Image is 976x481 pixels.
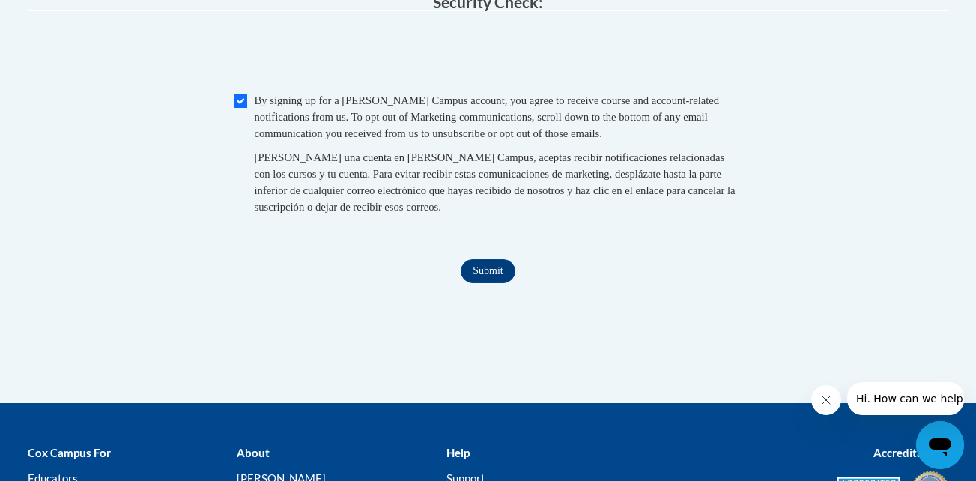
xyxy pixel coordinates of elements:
input: Submit [461,259,515,283]
iframe: Close message [811,385,841,415]
b: About [237,446,270,459]
span: [PERSON_NAME] una cuenta en [PERSON_NAME] Campus, aceptas recibir notificaciones relacionadas con... [255,151,736,213]
b: Accreditations [873,446,949,459]
iframe: Button to launch messaging window [916,421,964,469]
iframe: Message from company [847,382,964,415]
span: By signing up for a [PERSON_NAME] Campus account, you agree to receive course and account-related... [255,94,720,139]
iframe: reCAPTCHA [375,26,602,85]
b: Cox Campus For [28,446,111,459]
span: Hi. How can we help? [9,10,121,22]
b: Help [446,446,470,459]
